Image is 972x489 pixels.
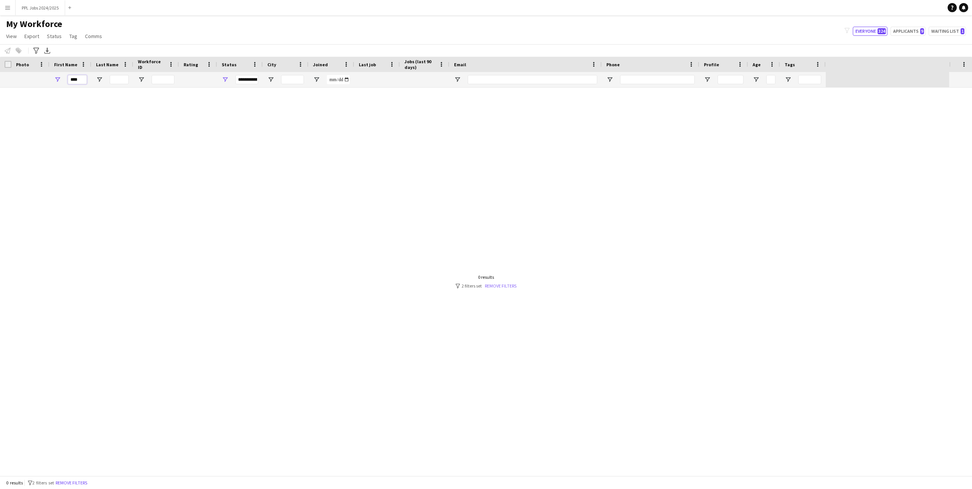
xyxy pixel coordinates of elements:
div: 0 results [456,274,516,280]
button: Open Filter Menu [785,76,791,83]
button: Everyone324 [853,27,887,36]
input: Phone Filter Input [620,75,695,84]
input: City Filter Input [281,75,304,84]
span: Tags [785,62,795,67]
span: Joined [313,62,328,67]
button: PPL Jobs 2024/2025 [16,0,65,15]
button: Open Filter Menu [704,76,711,83]
span: Last Name [96,62,118,67]
span: Workforce ID [138,59,165,70]
button: Remove filters [54,479,89,487]
span: Export [24,33,39,40]
span: Email [454,62,466,67]
span: First Name [54,62,77,67]
button: Open Filter Menu [606,76,613,83]
span: 1 [961,28,964,34]
input: Email Filter Input [468,75,597,84]
span: Photo [16,62,29,67]
span: Jobs (last 90 days) [404,59,436,70]
a: Comms [82,31,105,41]
input: Column with Header Selection [5,61,11,68]
span: 9 [920,28,924,34]
button: Open Filter Menu [267,76,274,83]
button: Open Filter Menu [222,76,229,83]
input: Workforce ID Filter Input [152,75,174,84]
span: Age [753,62,761,67]
span: View [6,33,17,40]
app-action-btn: Advanced filters [32,46,41,55]
span: Comms [85,33,102,40]
div: 2 filters set [456,283,516,289]
input: Joined Filter Input [327,75,350,84]
span: Profile [704,62,719,67]
input: Last Name Filter Input [110,75,129,84]
span: Status [222,62,237,67]
a: View [3,31,20,41]
button: Open Filter Menu [454,76,461,83]
a: Status [44,31,65,41]
button: Applicants9 [890,27,926,36]
button: Open Filter Menu [96,76,103,83]
span: Rating [184,62,198,67]
app-action-btn: Export XLSX [43,46,52,55]
button: Waiting list1 [929,27,966,36]
a: Tag [66,31,80,41]
span: 2 filters set [32,480,54,486]
input: First Name Filter Input [68,75,87,84]
input: Age Filter Input [766,75,775,84]
button: Open Filter Menu [753,76,759,83]
span: Tag [69,33,77,40]
button: Open Filter Menu [54,76,61,83]
input: Tags Filter Input [798,75,821,84]
a: Export [21,31,42,41]
span: Phone [606,62,620,67]
button: Open Filter Menu [313,76,320,83]
input: Profile Filter Input [718,75,743,84]
span: 324 [878,28,886,34]
span: City [267,62,276,67]
span: Status [47,33,62,40]
span: Last job [359,62,376,67]
button: Open Filter Menu [138,76,145,83]
span: My Workforce [6,18,62,30]
a: Remove filters [485,283,516,289]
